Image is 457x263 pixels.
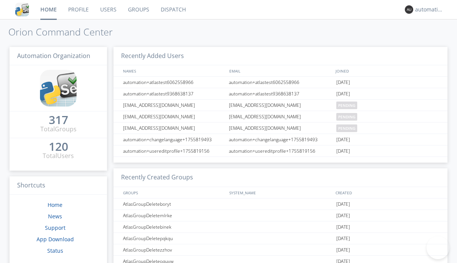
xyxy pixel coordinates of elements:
[40,70,77,106] img: cddb5a64eb264b2086981ab96f4c1ba7
[113,123,447,134] a: [EMAIL_ADDRESS][DOMAIN_NAME][EMAIL_ADDRESS][DOMAIN_NAME]pending
[113,221,447,233] a: AtlasGroupDeletebinek[DATE]
[121,244,227,255] div: AtlasGroupDeletezzhov
[121,88,227,99] div: automation+atlastest9368638137
[227,145,334,157] div: automation+usereditprofile+1755819156
[113,100,447,111] a: [EMAIL_ADDRESS][DOMAIN_NAME][EMAIL_ADDRESS][DOMAIN_NAME]pending
[121,100,227,111] div: [EMAIL_ADDRESS][DOMAIN_NAME]
[336,124,357,132] span: pending
[121,77,227,88] div: automation+atlastest6062558966
[227,88,334,99] div: automation+atlastest9368638137
[336,88,350,100] span: [DATE]
[121,123,227,134] div: [EMAIL_ADDRESS][DOMAIN_NAME]
[121,134,227,145] div: automation+changelanguage+1755819493
[113,134,447,145] a: automation+changelanguage+1755819493automation+changelanguage+1755819493[DATE]
[48,201,62,208] a: Home
[113,145,447,157] a: automation+usereditprofile+1755819156automation+usereditprofile+1755819156[DATE]
[336,77,350,88] span: [DATE]
[121,221,227,232] div: AtlasGroupDeletebinek
[336,210,350,221] span: [DATE]
[415,6,444,13] div: automation+atlas0003
[113,233,447,244] a: AtlasGroupDeletepqkqu[DATE]
[336,113,357,121] span: pending
[121,210,227,221] div: AtlasGroupDeletemlrke
[336,145,350,157] span: [DATE]
[121,65,225,76] div: NAMES
[40,125,77,134] div: Total Groups
[227,111,334,122] div: [EMAIL_ADDRESS][DOMAIN_NAME]
[336,244,350,256] span: [DATE]
[17,52,90,60] span: Automation Organization
[49,143,68,150] div: 120
[405,5,413,14] img: 373638.png
[113,88,447,100] a: automation+atlastest9368638137automation+atlastest9368638137[DATE]
[113,47,447,66] h3: Recently Added Users
[334,187,440,198] div: CREATED
[336,102,357,109] span: pending
[43,152,74,160] div: Total Users
[48,213,62,220] a: News
[227,134,334,145] div: automation+changelanguage+1755819493
[336,233,350,244] span: [DATE]
[227,100,334,111] div: [EMAIL_ADDRESS][DOMAIN_NAME]
[113,77,447,88] a: automation+atlastest6062558966automation+atlastest6062558966[DATE]
[47,247,63,254] a: Status
[336,134,350,145] span: [DATE]
[49,116,68,124] div: 317
[227,123,334,134] div: [EMAIL_ADDRESS][DOMAIN_NAME]
[113,111,447,123] a: [EMAIL_ADDRESS][DOMAIN_NAME][EMAIL_ADDRESS][DOMAIN_NAME]pending
[427,236,449,259] iframe: Toggle Customer Support
[121,187,225,198] div: GROUPS
[10,176,107,195] h3: Shortcuts
[49,116,68,125] a: 317
[113,244,447,256] a: AtlasGroupDeletezzhov[DATE]
[227,187,334,198] div: SYSTEM_NAME
[336,198,350,210] span: [DATE]
[227,65,334,76] div: EMAIL
[336,221,350,233] span: [DATE]
[113,198,447,210] a: AtlasGroupDeleteboryt[DATE]
[45,224,66,231] a: Support
[37,236,74,243] a: App Download
[121,145,227,157] div: automation+usereditprofile+1755819156
[49,143,68,152] a: 120
[113,168,447,187] h3: Recently Created Groups
[15,3,29,16] img: cddb5a64eb264b2086981ab96f4c1ba7
[334,65,440,76] div: JOINED
[227,77,334,88] div: automation+atlastest6062558966
[121,198,227,210] div: AtlasGroupDeleteboryt
[121,111,227,122] div: [EMAIL_ADDRESS][DOMAIN_NAME]
[113,210,447,221] a: AtlasGroupDeletemlrke[DATE]
[121,233,227,244] div: AtlasGroupDeletepqkqu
